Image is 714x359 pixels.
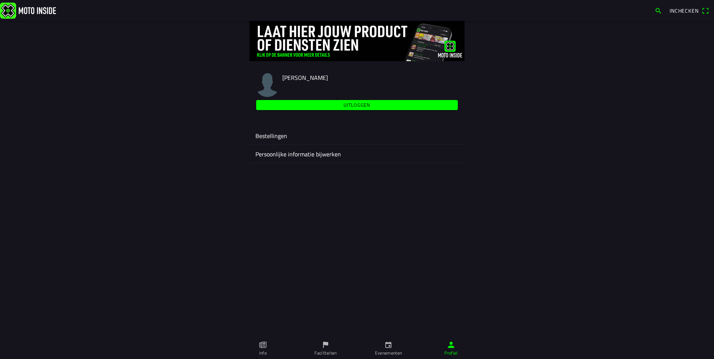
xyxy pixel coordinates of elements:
ion-label: Evenementen [375,350,402,356]
a: search [651,4,666,17]
a: Incheckenqr scanner [666,4,713,17]
ion-button: Uitloggen [256,100,458,110]
img: 4Lg0uCZZgYSq9MW2zyHRs12dBiEH1AZVHKMOLPl0.jpg [249,21,465,61]
ion-label: Faciliteiten [314,350,336,356]
ion-icon: paper [259,341,267,349]
ion-label: Profiel [444,350,458,356]
img: moto-inside-avatar.png [255,73,279,97]
ion-icon: flag [322,341,330,349]
ion-label: Bestellingen [255,131,459,140]
ion-label: Persoonlijke informatie bijwerken [255,150,459,159]
ion-icon: person [447,341,455,349]
ion-label: Info [259,350,267,356]
span: [PERSON_NAME] [282,73,328,82]
span: Inchecken [670,7,699,15]
ion-icon: calendar [384,341,392,349]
